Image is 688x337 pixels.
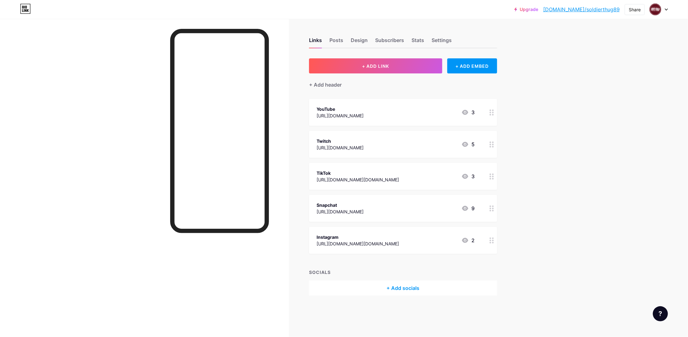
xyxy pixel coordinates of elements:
[317,208,364,215] div: [URL][DOMAIN_NAME]
[649,3,661,15] img: soldierthug89
[309,281,497,296] div: + Add socials
[461,237,475,244] div: 2
[317,234,399,240] div: Instagram
[447,58,497,73] div: + ADD EMBED
[317,138,364,144] div: Twitch
[317,202,364,208] div: Snapchat
[309,58,442,73] button: + ADD LINK
[375,36,404,48] div: Subscribers
[461,205,475,212] div: 9
[309,269,497,275] div: SOCIALS
[432,36,452,48] div: Settings
[317,170,399,176] div: TikTok
[412,36,424,48] div: Stats
[317,144,364,151] div: [URL][DOMAIN_NAME]
[514,7,538,12] a: Upgrade
[461,141,475,148] div: 5
[309,36,322,48] div: Links
[351,36,368,48] div: Design
[317,240,399,247] div: [URL][DOMAIN_NAME][DOMAIN_NAME]
[329,36,343,48] div: Posts
[461,109,475,116] div: 3
[309,81,342,88] div: + Add header
[317,112,364,119] div: [URL][DOMAIN_NAME]
[543,6,620,13] a: [DOMAIN_NAME]/soldierthug89
[317,106,364,112] div: YouTube
[362,63,389,69] span: + ADD LINK
[461,173,475,180] div: 3
[629,6,641,13] div: Share
[317,176,399,183] div: [URL][DOMAIN_NAME][DOMAIN_NAME]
